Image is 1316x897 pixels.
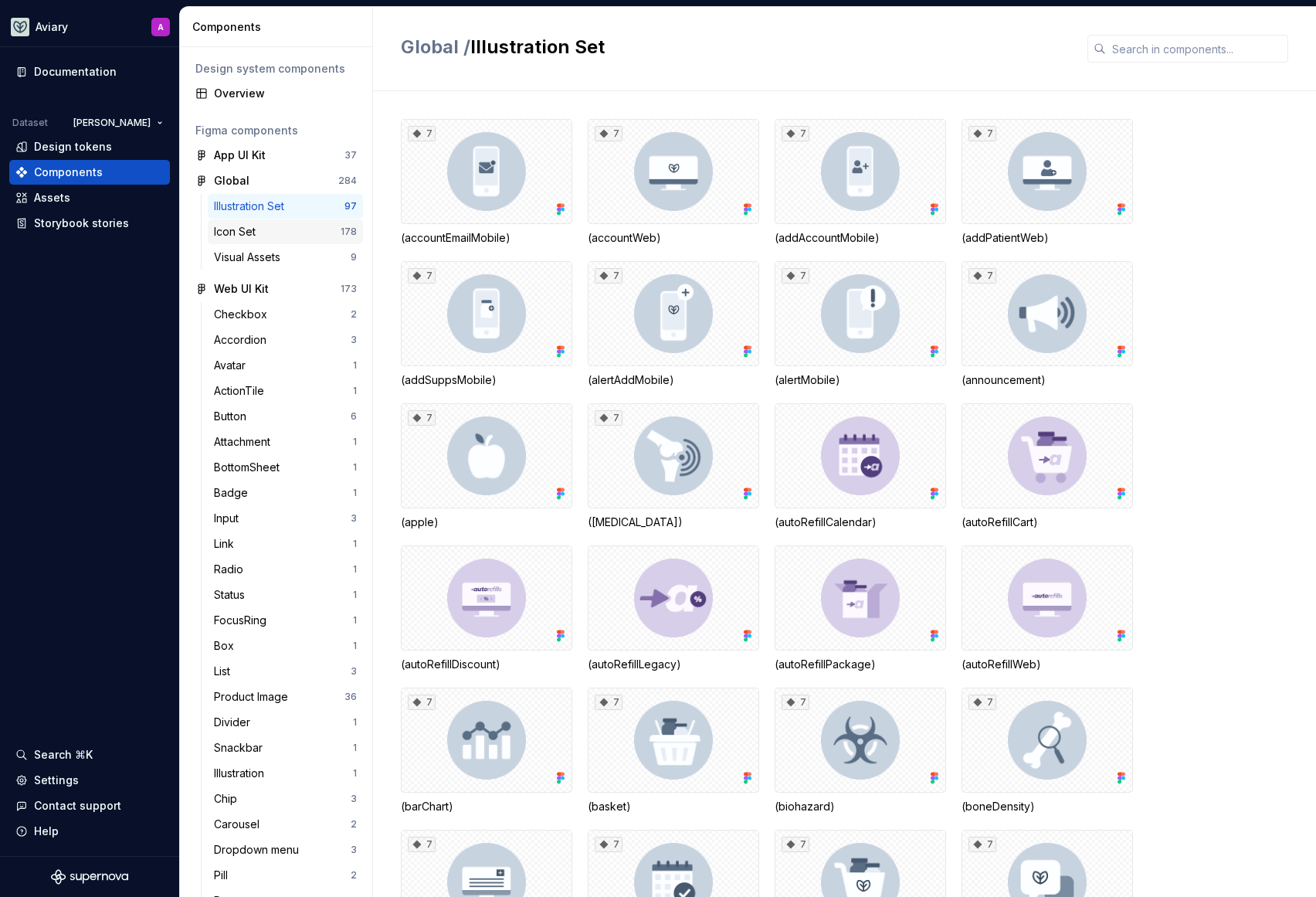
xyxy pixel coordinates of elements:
[208,245,363,270] a: Visual Assets9
[208,219,363,244] a: Icon Set178
[208,608,363,633] a: FocusRing1
[12,117,48,129] div: Dataset
[782,126,809,141] div: 7
[353,716,357,729] div: 1
[962,261,1133,388] div: 7(announcement)
[401,545,572,672] div: (autoRefillDiscount)
[208,353,363,378] a: Avatar1
[351,251,357,263] div: 9
[962,545,1133,672] div: (autoRefillWeb)
[775,119,946,246] div: 7(addAccountMobile)
[34,64,117,80] div: Documentation
[208,506,363,531] a: Input3
[214,715,256,730] div: Divider
[341,226,357,238] div: 178
[34,165,103,180] div: Components
[353,614,357,627] div: 1
[353,767,357,780] div: 1
[34,773,79,788] div: Settings
[214,173,249,189] div: Global
[595,126,622,141] div: 7
[208,685,363,709] a: Product Image36
[962,799,1133,814] div: (boneDensity)
[34,824,59,839] div: Help
[968,126,996,141] div: 7
[351,308,357,321] div: 2
[9,185,170,210] a: Assets
[11,18,29,36] img: 256e2c79-9abd-4d59-8978-03feab5a3943.png
[588,799,759,814] div: (basket)
[588,545,759,672] div: (autoRefillLegacy)
[353,436,357,448] div: 1
[214,332,273,348] div: Accordion
[208,634,363,658] a: Box1
[208,710,363,735] a: Divider1
[208,430,363,454] a: Attachment1
[214,460,286,475] div: BottomSheet
[595,837,622,852] div: 7
[208,838,363,862] a: Dropdown menu3
[214,358,252,373] div: Avatar
[208,379,363,403] a: ActionTile1
[588,515,759,530] div: ([MEDICAL_DATA])
[401,35,1069,59] h2: Illustration Set
[1106,35,1288,63] input: Search in components...
[588,688,759,814] div: 7(basket)
[351,793,357,805] div: 3
[189,168,363,193] a: Global284
[962,657,1133,672] div: (autoRefillWeb)
[208,736,363,760] a: Snackbar1
[775,688,946,814] div: 7(biohazard)
[775,403,946,530] div: (autoRefillCalendar)
[401,119,572,246] div: 7(accountEmailMobile)
[353,640,357,652] div: 1
[408,268,436,284] div: 7
[588,261,759,388] div: 7(alertAddMobile)
[351,818,357,831] div: 2
[775,372,946,388] div: (alertMobile)
[189,143,363,168] a: App UI Kit37
[214,250,287,265] div: Visual Assets
[214,86,357,101] div: Overview
[401,799,572,814] div: (barChart)
[351,334,357,346] div: 3
[962,403,1133,530] div: (autoRefillCart)
[214,383,270,399] div: ActionTile
[195,61,357,76] div: Design system components
[962,119,1133,246] div: 7(addPatientWeb)
[595,410,622,426] div: 7
[9,819,170,844] button: Help
[214,613,273,628] div: FocusRing
[208,659,363,684] a: List3
[775,230,946,246] div: (addAccountMobile)
[351,869,357,882] div: 2
[158,21,164,33] div: A
[34,190,70,206] div: Assets
[214,587,251,603] div: Status
[214,281,269,297] div: Web UI Kit
[214,842,305,858] div: Dropdown menu
[208,787,363,811] a: Chip3
[595,268,622,284] div: 7
[9,768,170,793] a: Settings
[208,863,363,888] a: Pill2
[344,149,357,161] div: 37
[34,139,112,155] div: Design tokens
[588,372,759,388] div: (alertAddMobile)
[401,688,572,814] div: 7(barChart)
[962,230,1133,246] div: (addPatientWeb)
[408,126,436,141] div: 7
[782,695,809,710] div: 7
[9,59,170,84] a: Documentation
[588,119,759,246] div: 7(accountWeb)
[353,538,357,550] div: 1
[9,742,170,767] button: Search ⌘K
[775,545,946,672] div: (autoRefillPackage)
[208,812,363,837] a: Carousel2
[968,695,996,710] div: 7
[351,410,357,423] div: 6
[51,869,128,885] a: Supernova Logo
[214,562,249,577] div: Radio
[208,328,363,352] a: Accordion3
[344,691,357,703] div: 36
